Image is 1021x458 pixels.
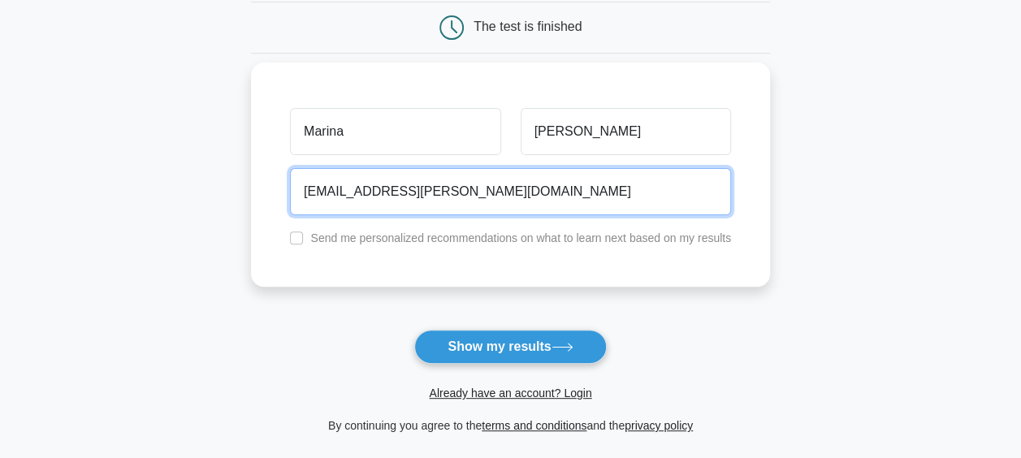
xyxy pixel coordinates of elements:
input: First name [290,108,500,155]
input: Email [290,168,731,215]
input: Last name [521,108,731,155]
div: The test is finished [474,19,582,33]
label: Send me personalized recommendations on what to learn next based on my results [310,231,731,244]
a: Already have an account? Login [429,387,591,400]
a: privacy policy [625,419,693,432]
div: By continuing you agree to the and the [241,416,780,435]
button: Show my results [414,330,606,364]
a: terms and conditions [482,419,586,432]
